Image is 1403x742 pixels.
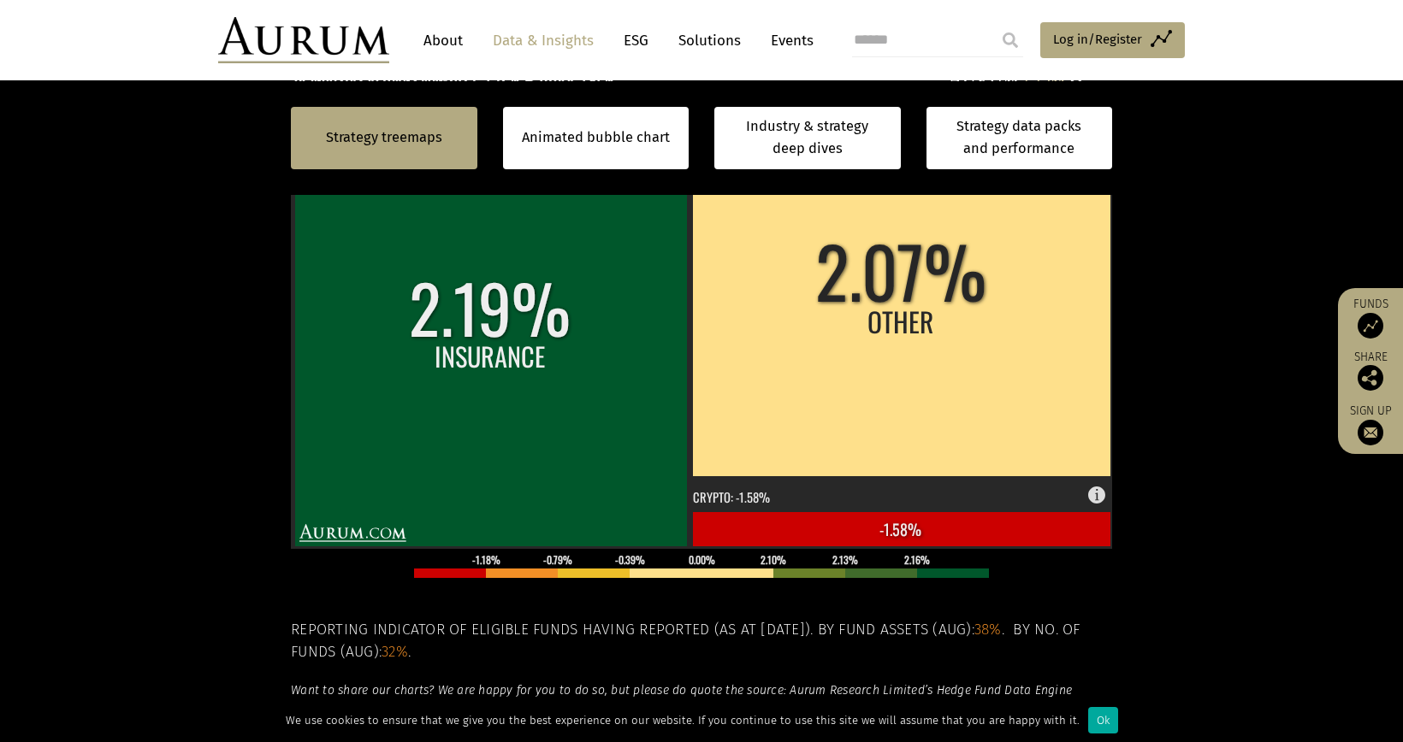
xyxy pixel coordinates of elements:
img: Access Funds [1358,313,1383,339]
a: Animated bubble chart [522,127,670,149]
a: Industry & strategy deep dives [714,107,901,169]
a: Data & Insights [484,25,602,56]
img: Share this post [1358,365,1383,391]
a: About [415,25,471,56]
img: Sign up to our newsletter [1358,420,1383,445]
a: Funds [1347,297,1394,339]
a: Log in/Register [1040,22,1185,58]
div: Ok [1088,707,1118,733]
a: Strategy treemaps [326,127,442,149]
span: Log in/Register [1053,29,1142,50]
span: 38% [974,621,1002,639]
input: Submit [993,23,1027,57]
a: Events [762,25,814,56]
h5: Reporting indicator of eligible funds having reported (as at [DATE]). By fund assets (Aug): . By ... [291,619,1112,664]
em: Want to share our charts? We are happy for you to do so, but please do quote the source: Aurum Re... [291,683,1072,698]
a: ESG [615,25,657,56]
a: Strategy data packs and performance [926,107,1113,169]
a: Sign up [1347,403,1394,445]
a: Solutions [670,25,749,56]
span: 32% [382,643,408,661]
img: Aurum [218,17,389,63]
div: Share [1347,351,1394,391]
